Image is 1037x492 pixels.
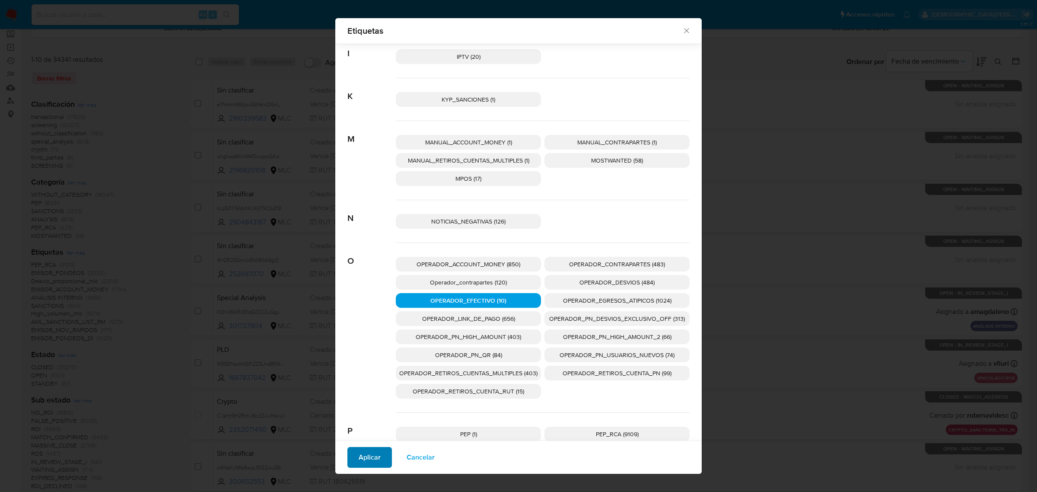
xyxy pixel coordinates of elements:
[549,314,685,323] span: OPERADOR_PN_DESVIOS_EXCLUSIVO_OFF (313)
[396,427,541,441] div: PEP (1)
[431,217,506,226] span: NOTICIAS_NEGATIVAS (126)
[396,311,541,326] div: OPERADOR_LINK_DE_PAGO (656)
[435,351,502,359] span: OPERADOR_PN_QR (84)
[396,49,541,64] div: IPTV (20)
[399,369,538,377] span: OPERADOR_RETIROS_CUENTAS_MULTIPLES (403)
[395,447,446,468] button: Cancelar
[347,35,396,59] span: I
[347,447,392,468] button: Aplicar
[560,351,674,359] span: OPERADOR_PN_USUARIOS_NUEVOS (74)
[442,95,495,104] span: KYP_SANCIONES (1)
[457,52,480,61] span: IPTV (20)
[396,257,541,272] div: OPERADOR_ACCOUNT_MONEY (850)
[425,138,512,147] span: MANUAL_ACCOUNT_MONEY (1)
[396,293,541,308] div: OPERADOR_EFECTIVO (10)
[544,257,690,272] div: OPERADOR_CONTRAPARTES (483)
[408,156,529,165] span: MANUAL_RETIROS_CUENTAS_MULTIPLES (1)
[579,278,655,287] span: OPERADOR_DESVIOS (484)
[544,275,690,290] div: OPERADOR_DESVIOS (484)
[396,329,541,344] div: OPERADOR_PN_HIGH_AMOUNT (403)
[413,387,524,396] span: OPERADOR_RETIROS_CUENTA_RUT (15)
[396,135,541,150] div: MANUAL_ACCOUNT_MONEY (1)
[396,153,541,168] div: MANUAL_RETIROS_CUENTAS_MULTIPLES (1)
[596,430,639,438] span: PEP_RCA (9109)
[396,92,541,107] div: KYP_SANCIONES (1)
[544,366,690,380] div: OPERADOR_RETIROS_CUENTA_PN (99)
[544,348,690,362] div: OPERADOR_PN_USUARIOS_NUEVOS (74)
[544,293,690,308] div: OPERADOR_EGRESOS_ATIPICOS (1024)
[591,156,643,165] span: MOSTWANTED (58)
[430,278,507,287] span: Operador_contrapartes (120)
[396,275,541,290] div: Operador_contrapartes (120)
[417,260,520,268] span: OPERADOR_ACCOUNT_MONEY (850)
[422,314,515,323] span: OPERADOR_LINK_DE_PAGO (656)
[455,174,481,183] span: MPOS (17)
[544,153,690,168] div: MOSTWANTED (58)
[563,332,671,341] span: OPERADOR_PN_HIGH_AMOUNT_2 (66)
[396,348,541,362] div: OPERADOR_PN_QR (84)
[577,138,657,147] span: MANUAL_CONTRAPARTES (1)
[460,430,477,438] span: PEP (1)
[544,311,690,326] div: OPERADOR_PN_DESVIOS_EXCLUSIVO_OFF (313)
[347,78,396,102] span: K
[347,413,396,436] span: P
[396,214,541,229] div: NOTICIAS_NEGATIVAS (126)
[347,243,396,266] span: O
[682,26,690,34] button: Cerrar
[544,329,690,344] div: OPERADOR_PN_HIGH_AMOUNT_2 (66)
[430,296,506,305] span: OPERADOR_EFECTIVO (10)
[563,369,671,377] span: OPERADOR_RETIROS_CUENTA_PN (99)
[544,427,690,441] div: PEP_RCA (9109)
[396,171,541,186] div: MPOS (17)
[407,448,435,467] span: Cancelar
[544,135,690,150] div: MANUAL_CONTRAPARTES (1)
[347,121,396,144] span: M
[416,332,521,341] span: OPERADOR_PN_HIGH_AMOUNT (403)
[347,200,396,224] span: N
[347,26,682,35] span: Etiquetas
[396,366,541,380] div: OPERADOR_RETIROS_CUENTAS_MULTIPLES (403)
[359,448,381,467] span: Aplicar
[563,296,671,305] span: OPERADOR_EGRESOS_ATIPICOS (1024)
[396,384,541,399] div: OPERADOR_RETIROS_CUENTA_RUT (15)
[569,260,665,268] span: OPERADOR_CONTRAPARTES (483)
